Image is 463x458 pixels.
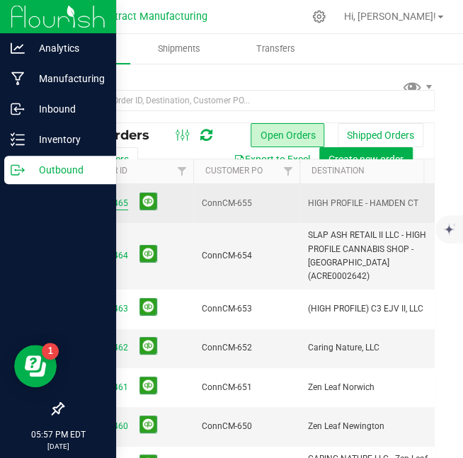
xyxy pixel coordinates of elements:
[308,420,433,433] span: Zen Leaf Newington
[276,159,299,183] a: Filter
[328,154,404,165] span: Create new order
[6,428,110,441] p: 05:57 PM EDT
[202,302,291,316] span: ConnCM-653
[202,197,291,210] span: ConnCM-655
[202,341,291,355] span: ConnCM-652
[308,302,433,316] span: (HIGH PROFILE) C3 EJV II, LLC
[202,249,291,263] span: ConnCM-654
[11,163,25,177] inline-svg: Outbound
[42,343,59,360] iframe: Resource center unread badge
[62,90,435,111] input: Search Order ID, Destination, Customer PO...
[11,71,25,86] inline-svg: Manufacturing
[202,420,291,433] span: ConnCM-650
[251,123,324,147] button: Open Orders
[170,159,193,183] a: Filter
[310,10,328,23] div: Manage settings
[81,11,207,23] span: CT Contract Manufacturing
[227,34,324,64] a: Transfers
[25,161,110,178] p: Outbound
[338,123,423,147] button: Shipped Orders
[308,229,433,283] span: SLAP ASH RETAIL II LLC - HIGH PROFILE CANNABIS SHOP - [GEOGRAPHIC_DATA] (ACRE0002642)
[308,381,433,394] span: Zen Leaf Norwich
[25,40,110,57] p: Analytics
[202,381,291,394] span: ConnCM-651
[205,166,262,176] a: Customer PO
[418,159,441,183] a: Filter
[6,441,110,452] p: [DATE]
[319,147,413,171] button: Create new order
[308,341,433,355] span: Caring Nature, LLC
[236,42,314,55] span: Transfers
[344,11,436,22] span: Hi, [PERSON_NAME]!
[308,197,433,210] span: HIGH PROFILE - HAMDEN CT
[130,34,227,64] a: Shipments
[11,132,25,147] inline-svg: Inventory
[224,147,319,171] button: Export to Excel
[311,166,364,176] a: Destination
[84,127,164,143] span: All Orders
[14,345,57,387] iframe: Resource center
[25,131,110,148] p: Inventory
[139,42,219,55] span: Shipments
[11,102,25,116] inline-svg: Inbound
[25,101,110,118] p: Inbound
[25,70,110,87] p: Manufacturing
[11,41,25,55] inline-svg: Analytics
